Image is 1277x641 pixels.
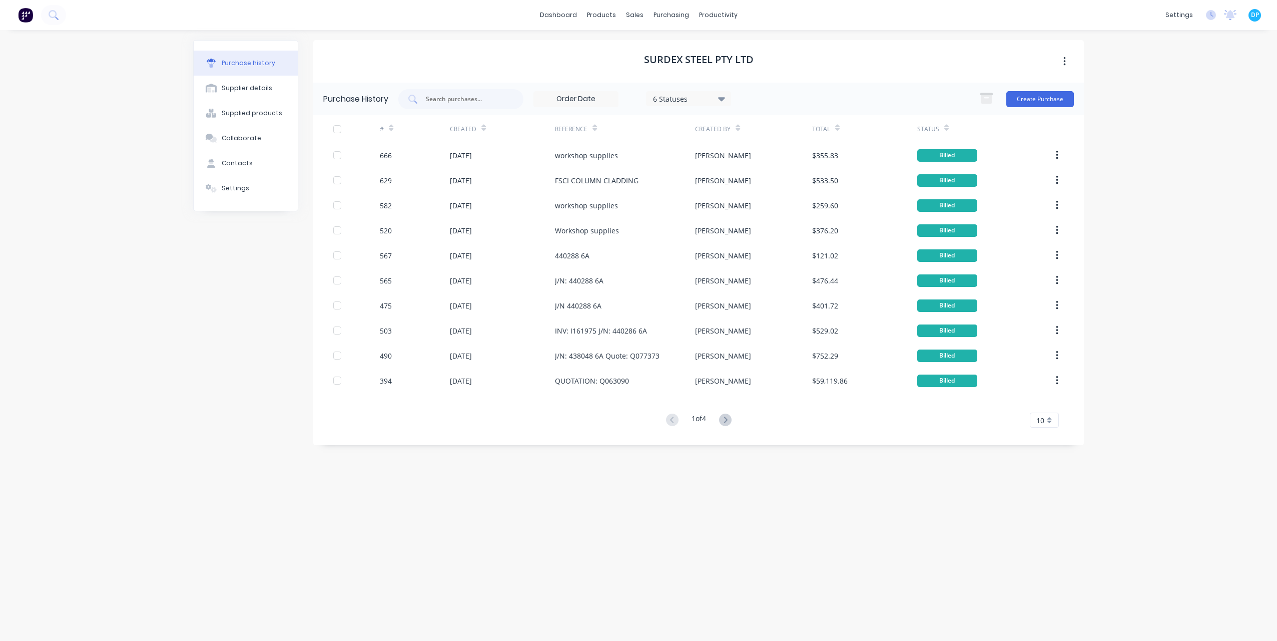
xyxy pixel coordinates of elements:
div: 567 [380,250,392,261]
div: [PERSON_NAME] [695,351,751,361]
div: Collaborate [222,134,261,143]
div: FSCI COLUMN CLADDING [555,175,638,186]
div: Workshop supplies [555,225,619,236]
div: $401.72 [812,300,838,311]
div: workshop supplies [555,150,618,161]
img: Factory [18,8,33,23]
div: $529.02 [812,326,838,336]
div: productivity [694,8,743,23]
div: Contacts [222,159,253,168]
div: Billed [917,224,977,237]
div: sales [621,8,649,23]
div: 520 [380,225,392,236]
div: # [380,125,384,134]
button: Collaborate [194,126,298,151]
div: Billed [917,249,977,262]
button: Create Purchase [1006,91,1074,107]
div: [DATE] [450,250,472,261]
div: $476.44 [812,275,838,286]
div: workshop supplies [555,200,618,211]
div: J/N 440288 6A [555,300,601,311]
div: Reference [555,125,587,134]
div: Status [917,125,939,134]
div: 666 [380,150,392,161]
div: [DATE] [450,300,472,311]
div: Billed [917,375,977,387]
h1: SURDEX STEEL PTY LTD [644,54,754,66]
div: 6 Statuses [653,93,725,104]
div: 490 [380,351,392,361]
div: Total [812,125,830,134]
div: $376.20 [812,225,838,236]
div: settings [1160,8,1198,23]
div: Billed [917,299,977,312]
div: 475 [380,300,392,311]
div: Created [450,125,476,134]
div: [PERSON_NAME] [695,376,751,386]
div: [DATE] [450,376,472,386]
div: [PERSON_NAME] [695,275,751,286]
div: [DATE] [450,351,472,361]
div: Billed [917,149,977,162]
button: Contacts [194,151,298,176]
button: Settings [194,176,298,201]
div: 440288 6A [555,250,589,261]
div: $121.02 [812,250,838,261]
span: DP [1251,11,1259,20]
div: [DATE] [450,225,472,236]
div: 503 [380,326,392,336]
div: [PERSON_NAME] [695,326,751,336]
div: [PERSON_NAME] [695,225,751,236]
div: QUOTATION: Q063090 [555,376,629,386]
div: Supplied products [222,109,282,118]
div: $533.50 [812,175,838,186]
span: 10 [1036,415,1044,426]
div: $355.83 [812,150,838,161]
div: [DATE] [450,326,472,336]
div: Billed [917,199,977,212]
div: [PERSON_NAME] [695,175,751,186]
div: 1 of 4 [692,413,706,428]
div: $259.60 [812,200,838,211]
div: [DATE] [450,275,472,286]
div: [DATE] [450,200,472,211]
button: Supplier details [194,76,298,101]
div: [DATE] [450,150,472,161]
div: 565 [380,275,392,286]
a: dashboard [535,8,582,23]
div: [DATE] [450,175,472,186]
input: Search purchases... [425,94,508,104]
div: Billed [917,174,977,187]
div: 629 [380,175,392,186]
div: Billed [917,350,977,362]
div: Purchase history [222,59,275,68]
div: Billed [917,325,977,337]
div: 582 [380,200,392,211]
input: Order Date [534,92,618,107]
div: purchasing [649,8,694,23]
div: J/N: 440288 6A [555,275,603,286]
div: [PERSON_NAME] [695,200,751,211]
div: [PERSON_NAME] [695,250,751,261]
div: INV: I161975 J/N: 440286 6A [555,326,647,336]
div: 394 [380,376,392,386]
button: Purchase history [194,51,298,76]
div: Billed [917,274,977,287]
div: J/N: 438048 6A Quote: Q077373 [555,351,660,361]
div: Created By [695,125,731,134]
div: $59,119.86 [812,376,848,386]
button: Supplied products [194,101,298,126]
div: Purchase History [323,93,388,105]
div: [PERSON_NAME] [695,300,751,311]
div: Supplier details [222,84,272,93]
div: [PERSON_NAME] [695,150,751,161]
div: products [582,8,621,23]
div: $752.29 [812,351,838,361]
div: Settings [222,184,249,193]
